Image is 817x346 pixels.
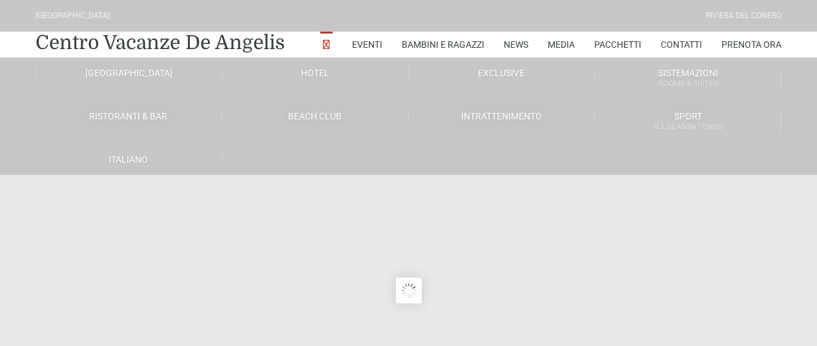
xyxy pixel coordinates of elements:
a: Pacchetti [594,32,641,57]
a: Hotel [222,67,409,79]
a: Centro Vacanze De Angelis [36,30,285,56]
small: Rooms & Suites [595,77,781,90]
a: [GEOGRAPHIC_DATA] [36,67,222,79]
small: All Season Tennis [595,121,781,133]
a: SportAll Season Tennis [595,110,781,134]
a: Contatti [661,32,702,57]
a: Prenota Ora [721,32,781,57]
a: Beach Club [222,110,409,122]
a: Media [548,32,575,57]
a: Ristoranti & Bar [36,110,222,122]
a: SistemazioniRooms & Suites [595,67,781,91]
span: Italiano [109,154,148,165]
a: News [504,32,528,57]
a: Eventi [352,32,382,57]
a: Italiano [36,154,222,165]
a: Bambini e Ragazzi [402,32,484,57]
div: [GEOGRAPHIC_DATA] [36,10,110,22]
a: Intrattenimento [409,110,595,122]
a: Exclusive [409,67,595,79]
div: Riviera Del Conero [706,10,781,22]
